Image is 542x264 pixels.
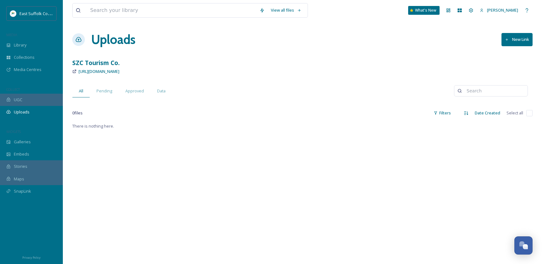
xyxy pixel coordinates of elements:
[79,88,83,94] span: All
[14,151,29,157] span: Embeds
[514,236,533,255] button: Open Chat
[14,163,27,169] span: Stories
[79,68,119,75] a: [URL][DOMAIN_NAME]
[22,256,41,260] span: Privacy Policy
[22,253,41,261] a: Privacy Policy
[472,107,503,119] div: Date Created
[72,58,120,67] strong: SZC Tourism Co.
[487,7,518,13] span: [PERSON_NAME]
[14,97,22,103] span: UGC
[14,67,41,73] span: Media Centres
[72,123,114,129] span: There is nothing here.
[125,88,144,94] span: Approved
[430,107,454,119] div: Filters
[79,69,119,74] span: [URL][DOMAIN_NAME]
[501,33,533,46] button: New Link
[72,110,83,116] span: 0 file s
[506,110,523,116] span: Select all
[14,139,31,145] span: Galleries
[14,176,24,182] span: Maps
[14,109,30,115] span: Uploads
[6,32,17,37] span: MEDIA
[19,10,57,16] span: East Suffolk Council
[157,88,166,94] span: Data
[10,10,16,17] img: ESC%20Logo.png
[91,30,135,49] a: Uploads
[408,6,440,15] a: What's New
[268,4,304,16] a: View all files
[6,129,21,134] span: WIDGETS
[6,87,20,92] span: COLLECT
[463,85,524,97] input: Search
[14,54,35,60] span: Collections
[96,88,112,94] span: Pending
[14,42,26,48] span: Library
[87,3,256,17] input: Search your library
[14,188,31,194] span: SnapLink
[477,4,521,16] a: [PERSON_NAME]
